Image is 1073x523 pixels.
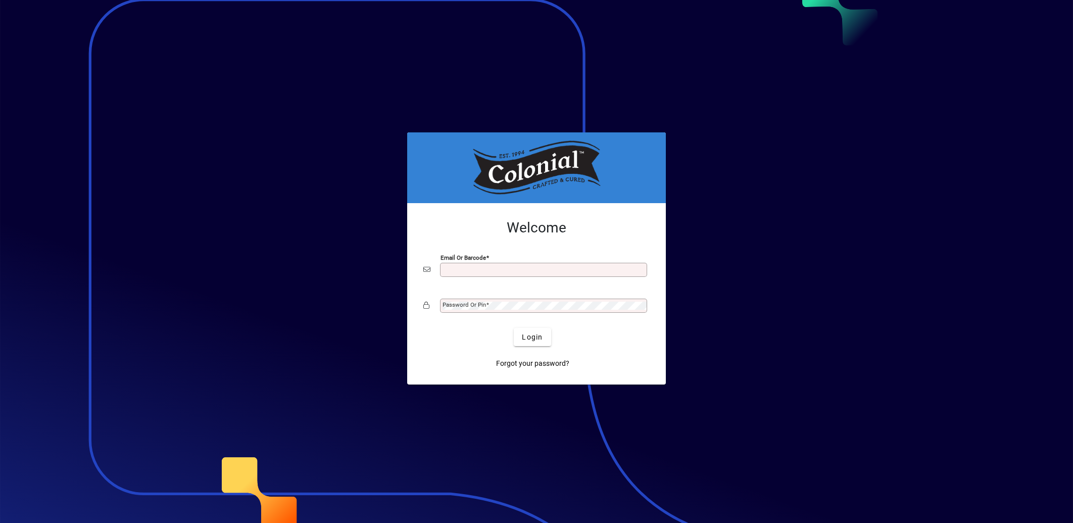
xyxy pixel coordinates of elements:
span: Forgot your password? [496,358,569,369]
h2: Welcome [423,219,650,236]
button: Login [514,328,551,346]
mat-label: Email or Barcode [441,254,486,261]
mat-label: Password or Pin [443,301,486,308]
a: Forgot your password? [492,354,573,372]
span: Login [522,332,543,343]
